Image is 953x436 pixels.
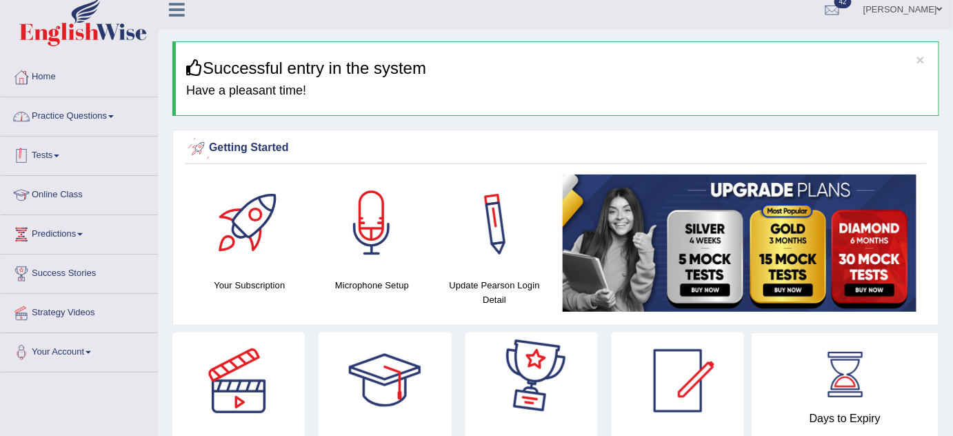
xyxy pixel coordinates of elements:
h3: Successful entry in the system [186,59,928,77]
a: Success Stories [1,255,158,289]
h4: Days to Expiry [767,413,923,425]
h4: Microphone Setup [318,278,427,293]
a: Predictions [1,215,158,250]
a: Practice Questions [1,97,158,132]
div: Getting Started [188,138,923,159]
a: Strategy Videos [1,294,158,328]
h4: Have a pleasant time! [186,84,928,98]
h4: Update Pearson Login Detail [440,278,549,307]
a: Tests [1,137,158,171]
a: Your Account [1,333,158,368]
a: Home [1,58,158,92]
h4: Your Subscription [195,278,304,293]
img: small5.jpg [563,175,916,312]
button: × [916,52,925,67]
a: Online Class [1,176,158,210]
